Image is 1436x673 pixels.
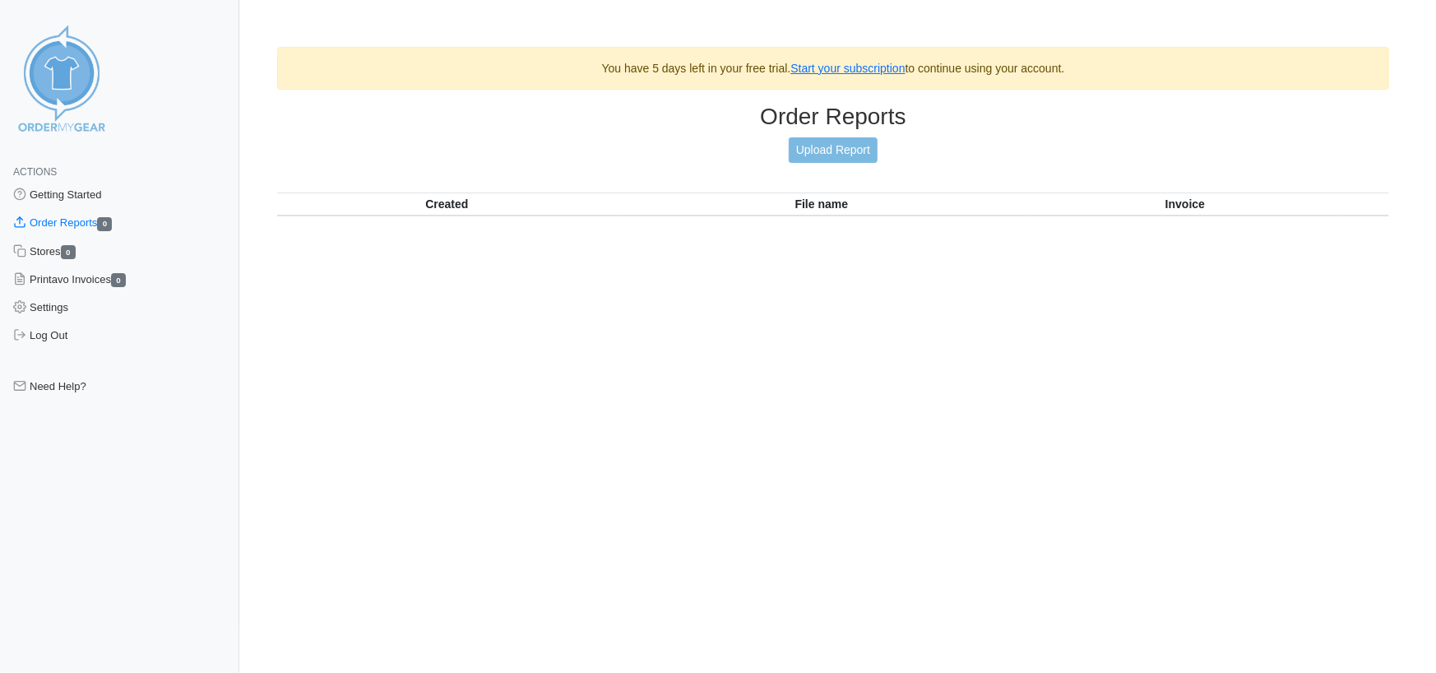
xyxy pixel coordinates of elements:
[277,193,617,216] th: Created
[111,273,126,287] span: 0
[277,47,1389,90] div: You have 5 days left in your free trial. to continue using your account.
[97,217,112,231] span: 0
[61,245,76,259] span: 0
[789,137,878,163] a: Upload Report
[617,193,1026,216] th: File name
[790,62,905,75] a: Start your subscription
[13,166,57,178] span: Actions
[277,103,1389,131] h3: Order Reports
[1026,193,1344,216] th: Invoice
